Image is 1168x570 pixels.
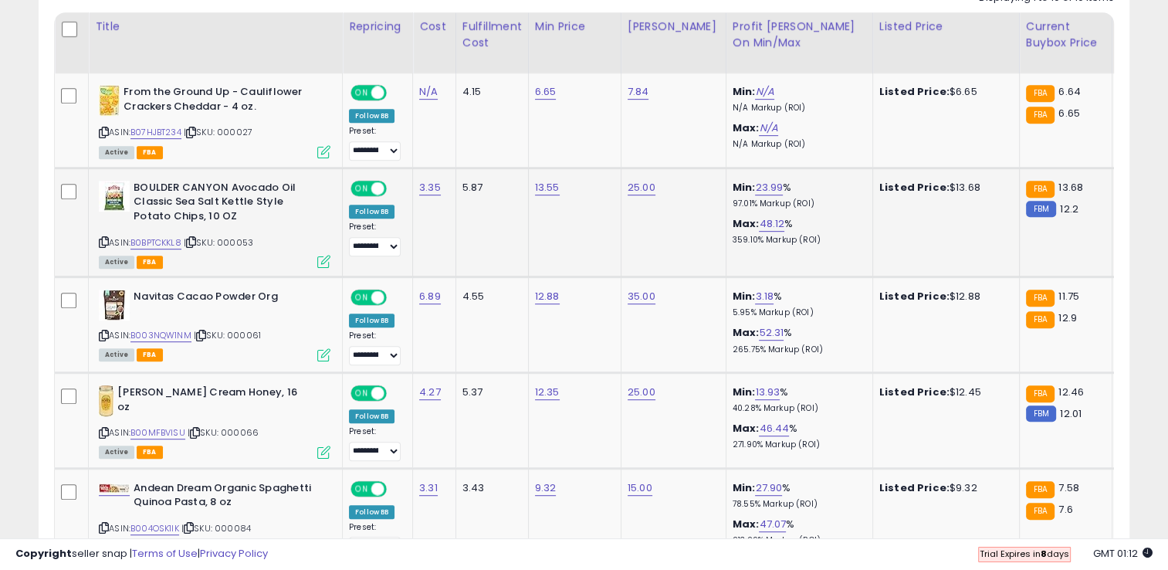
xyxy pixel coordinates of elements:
[535,84,557,100] a: 6.65
[349,505,394,519] div: Follow BB
[1026,405,1056,422] small: FBM
[462,481,516,495] div: 3.43
[352,291,371,304] span: ON
[384,482,409,495] span: OFF
[15,547,268,562] div: seller snap | |
[99,181,130,212] img: 41HO8yS3TdL._SL40_.jpg
[132,546,198,561] a: Terms of Use
[733,217,861,246] div: %
[419,385,441,400] a: 4.27
[1026,481,1055,498] small: FBA
[117,385,305,418] b: [PERSON_NAME] Cream Honey, 16 oz
[352,387,371,400] span: ON
[1041,548,1047,560] b: 8
[879,385,1007,399] div: $12.45
[733,139,861,150] p: N/A Markup (ROI)
[99,483,130,493] img: 41K9oi7Cw0L._SL40_.jpg
[733,481,861,510] div: %
[462,290,516,304] div: 4.55
[733,180,756,195] b: Min:
[99,256,134,269] span: All listings currently available for purchase on Amazon
[384,387,409,400] span: OFF
[755,385,780,400] a: 13.93
[349,205,394,219] div: Follow BB
[1026,311,1055,328] small: FBA
[535,289,560,304] a: 12.88
[137,146,163,159] span: FBA
[181,522,251,534] span: | SKU: 000084
[628,84,649,100] a: 7.84
[755,289,774,304] a: 3.18
[349,109,394,123] div: Follow BB
[1026,201,1056,217] small: FBM
[759,216,784,232] a: 48.12
[184,126,252,138] span: | SKU: 000027
[535,385,560,400] a: 12.35
[733,290,861,318] div: %
[879,19,1013,35] div: Listed Price
[733,325,760,340] b: Max:
[349,126,401,161] div: Preset:
[95,19,336,35] div: Title
[1058,106,1080,120] span: 6.65
[15,546,72,561] strong: Copyright
[349,409,394,423] div: Follow BB
[184,236,253,249] span: | SKU: 000053
[99,146,134,159] span: All listings currently available for purchase on Amazon
[733,120,760,135] b: Max:
[726,12,872,73] th: The percentage added to the cost of goods (COGS) that forms the calculator for Min & Max prices.
[1093,546,1153,561] span: 2025-08-16 01:12 GMT
[384,291,409,304] span: OFF
[1026,181,1055,198] small: FBA
[462,385,516,399] div: 5.37
[535,19,614,35] div: Min Price
[733,422,861,450] div: %
[99,290,330,360] div: ASIN:
[419,180,441,195] a: 3.35
[733,344,861,355] p: 265.75% Markup (ROI)
[134,181,321,228] b: BOULDER CANYON Avocado Oil Classic Sea Salt Kettle Style Potato Chips, 10 OZ
[188,426,259,439] span: | SKU: 000066
[535,180,560,195] a: 13.55
[462,19,522,51] div: Fulfillment Cost
[130,126,181,139] a: B07HJBT234
[733,103,861,114] p: N/A Markup (ROI)
[1026,290,1055,307] small: FBA
[349,314,394,327] div: Follow BB
[130,522,179,535] a: B004OSK1IK
[879,85,1007,99] div: $6.65
[349,426,401,461] div: Preset:
[352,182,371,195] span: ON
[733,421,760,436] b: Max:
[733,517,760,531] b: Max:
[419,19,449,35] div: Cost
[1058,310,1077,325] span: 12.9
[759,325,784,341] a: 52.31
[462,85,516,99] div: 4.15
[99,348,134,361] span: All listings currently available for purchase on Amazon
[733,289,756,304] b: Min:
[352,482,371,495] span: ON
[419,84,438,100] a: N/A
[879,180,950,195] b: Listed Price:
[134,481,321,514] b: Andean Dream Organic Spaghetti Quinoa Pasta, 8 oz
[733,19,866,51] div: Profit [PERSON_NAME] on Min/Max
[879,481,1007,495] div: $9.32
[759,421,789,436] a: 46.44
[733,326,861,355] div: %
[535,480,557,496] a: 9.32
[99,290,130,321] img: 41a-cjhpGkL._SL40_.jpg
[349,522,401,557] div: Preset:
[137,256,163,269] span: FBA
[733,181,861,209] div: %
[628,385,655,400] a: 25.00
[124,85,311,117] b: From the Ground Up - Cauliflower Crackers Cheddar - 4 oz.
[1060,202,1078,216] span: 12.2
[980,548,1069,560] span: Trial Expires in days
[352,87,371,100] span: ON
[879,290,1007,304] div: $12.88
[349,331,401,365] div: Preset:
[1058,502,1072,517] span: 7.6
[99,385,330,457] div: ASIN:
[1058,289,1079,304] span: 11.75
